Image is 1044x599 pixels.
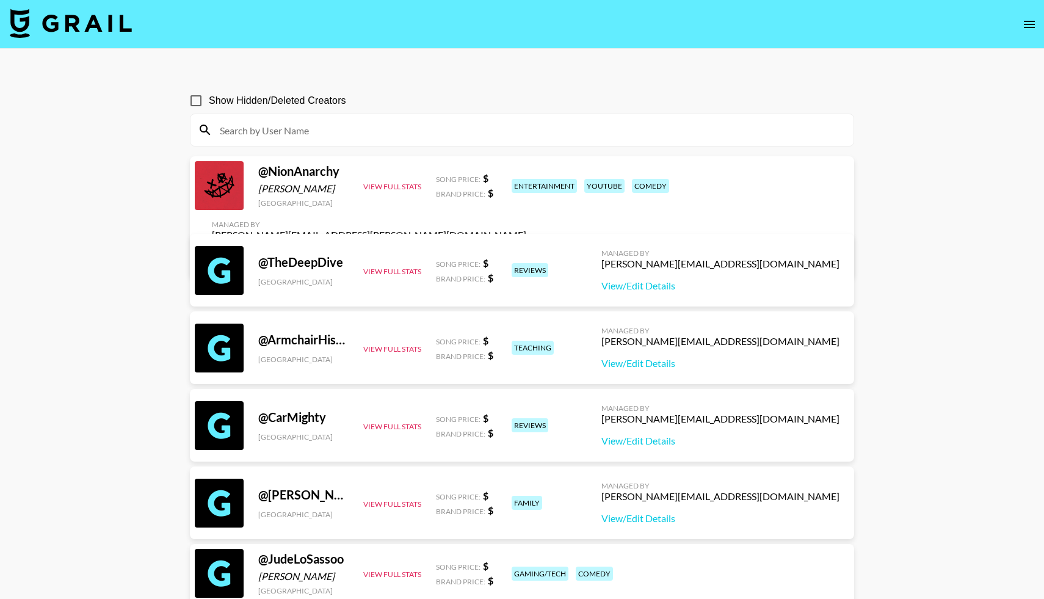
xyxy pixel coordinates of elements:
button: View Full Stats [363,344,421,354]
div: Managed By [212,220,526,229]
strong: $ [483,490,488,501]
span: Song Price: [436,337,480,346]
span: Brand Price: [436,577,485,586]
button: View Full Stats [363,499,421,509]
div: [GEOGRAPHIC_DATA] [258,277,349,286]
div: [GEOGRAPHIC_DATA] [258,432,349,441]
button: View Full Stats [363,267,421,276]
div: @ CarMighty [258,410,349,425]
div: reviews [512,418,548,432]
div: youtube [584,179,625,193]
strong: $ [483,412,488,424]
button: open drawer [1017,12,1042,37]
span: Song Price: [436,562,480,572]
strong: $ [483,257,488,269]
div: [GEOGRAPHIC_DATA] [258,355,349,364]
span: Song Price: [436,260,480,269]
strong: $ [483,172,488,184]
span: Brand Price: [436,429,485,438]
span: Brand Price: [436,352,485,361]
a: View/Edit Details [601,512,839,525]
a: View/Edit Details [601,357,839,369]
strong: $ [488,427,493,438]
div: reviews [512,263,548,277]
div: @ JudeLoSassoo [258,551,349,567]
input: Search by User Name [212,120,846,140]
div: [PERSON_NAME][EMAIL_ADDRESS][PERSON_NAME][DOMAIN_NAME] [212,229,526,241]
div: Managed By [601,326,839,335]
div: family [512,496,542,510]
img: Grail Talent [10,9,132,38]
strong: $ [483,335,488,346]
strong: $ [488,187,493,198]
span: Brand Price: [436,274,485,283]
strong: $ [488,349,493,361]
div: teaching [512,341,554,355]
div: @ [PERSON_NAME] [258,487,349,503]
div: [PERSON_NAME] [258,183,349,195]
span: Brand Price: [436,507,485,516]
strong: $ [488,575,493,586]
div: [PERSON_NAME][EMAIL_ADDRESS][DOMAIN_NAME] [601,335,839,347]
button: View Full Stats [363,570,421,579]
div: [PERSON_NAME] [258,570,349,583]
span: Song Price: [436,175,480,184]
span: Brand Price: [436,189,485,198]
strong: $ [488,504,493,516]
div: gaming/tech [512,567,568,581]
span: Song Price: [436,492,480,501]
div: Managed By [601,249,839,258]
div: entertainment [512,179,577,193]
a: View/Edit Details [601,280,839,292]
div: [GEOGRAPHIC_DATA] [258,198,349,208]
div: @ TheDeepDive [258,255,349,270]
div: Managed By [601,481,839,490]
div: [GEOGRAPHIC_DATA] [258,586,349,595]
div: comedy [632,179,669,193]
button: View Full Stats [363,422,421,431]
div: [PERSON_NAME][EMAIL_ADDRESS][DOMAIN_NAME] [601,258,839,270]
strong: $ [488,272,493,283]
div: @ NionAnarchy [258,164,349,179]
div: comedy [576,567,613,581]
div: @ ArmchairHistorian [258,332,349,347]
strong: $ [483,560,488,572]
span: Show Hidden/Deleted Creators [209,93,346,108]
span: Song Price: [436,415,480,424]
button: View Full Stats [363,182,421,191]
div: [PERSON_NAME][EMAIL_ADDRESS][DOMAIN_NAME] [601,490,839,503]
div: Managed By [601,404,839,413]
div: [GEOGRAPHIC_DATA] [258,510,349,519]
div: [PERSON_NAME][EMAIL_ADDRESS][DOMAIN_NAME] [601,413,839,425]
a: View/Edit Details [601,435,839,447]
